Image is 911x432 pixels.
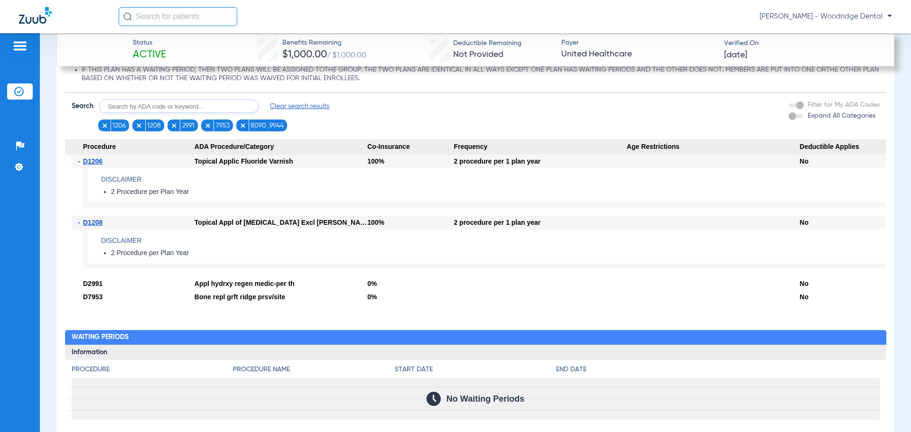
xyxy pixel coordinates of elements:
[799,139,886,155] span: Deductible Applies
[446,394,524,404] span: No Waiting Periods
[556,365,879,375] h4: End Date
[72,365,233,375] h4: Procedure
[454,216,626,229] div: 2 procedure per 1 plan year
[806,100,880,110] label: Filter for My ADA Codes
[19,7,52,24] img: Zuub Logo
[724,38,879,48] span: Verified On
[367,290,454,303] div: 0%
[101,236,886,246] h4: Disclaimer
[367,139,454,155] span: Co-Insurance
[65,345,886,360] h3: Information
[133,38,166,48] span: Status
[182,121,195,130] span: 2991
[799,216,886,229] div: No
[367,216,454,229] div: 100%
[195,290,367,303] div: Bone repl grft ridge prsv/site
[171,122,177,129] img: x.svg
[367,155,454,168] div: 100%
[240,122,246,129] img: x.svg
[65,139,195,155] span: Procedure
[65,330,886,345] h2: Waiting Periods
[454,155,626,168] div: 2 procedure per 1 plan year
[136,122,142,129] img: x.svg
[12,40,28,52] img: hamburger-icon
[83,293,102,301] span: D7953
[82,66,880,83] li: IF THIS PLAN HAS A WAITING PERIOD, THEN TWO PLANS WILL BE ASSIGNED TOTHE GROUP. THE TWO PLANS ARE...
[133,48,166,62] span: Active
[195,139,367,155] span: ADA Procedure/Category
[395,365,557,378] app-breakdown-title: Start Date
[112,121,126,130] span: 1206
[195,277,367,290] div: Appl hydrxy regen medic-per th
[282,50,327,60] span: $1,000.00
[808,112,875,119] span: Expand All Categories
[101,175,886,184] h4: Disclaimer
[99,100,259,113] input: Search by ADA code or keyword…
[78,216,84,229] span: -
[760,12,892,21] span: [PERSON_NAME] - Woodridge Dental
[556,365,879,378] app-breakdown-title: End Date
[83,157,102,165] span: D1206
[799,277,886,290] div: No
[561,48,716,60] span: United Healthcare
[147,121,161,130] span: 1208
[111,188,886,196] li: 2 Procedure per Plan Year
[799,290,886,303] div: No
[627,139,799,155] span: Age Restrictions
[195,155,367,168] div: Topical Applic Fluoride Varnish
[395,365,557,375] h4: Start Date
[327,52,366,59] span: / $1,000.00
[216,121,230,130] span: 7953
[111,249,886,257] li: 2 Procedure per Plan Year
[119,7,237,26] input: Search for patients
[123,12,132,21] img: Search Icon
[195,216,367,229] div: Topical Appl of [MEDICAL_DATA] Excl [PERSON_NAME]
[233,365,395,375] h4: Procedure Name
[83,219,102,226] span: D1208
[282,38,366,48] span: Benefits Remaining
[72,101,93,111] span: Search
[724,49,747,61] span: [DATE]
[78,155,84,168] span: -
[799,155,886,168] div: No
[102,122,108,129] img: x.svg
[233,365,395,378] app-breakdown-title: Procedure Name
[454,139,626,155] span: Frequency
[561,38,716,48] span: Payer
[83,280,102,287] span: D2991
[427,392,441,406] img: Calendar
[72,365,233,378] app-breakdown-title: Procedure
[270,101,329,111] span: Clear search results
[205,122,211,129] img: x.svg
[453,50,503,59] span: Not Provided
[251,121,284,130] span: 8090 ,9944
[367,277,454,290] div: 0%
[453,38,521,48] span: Deductible Remaining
